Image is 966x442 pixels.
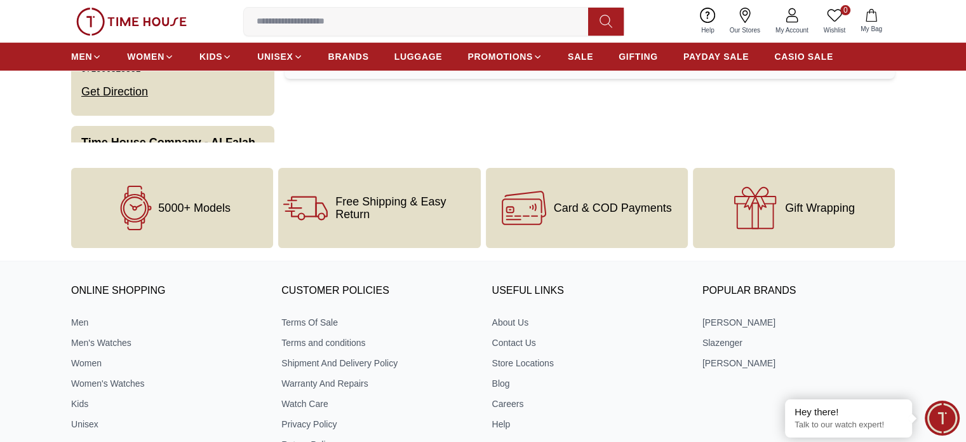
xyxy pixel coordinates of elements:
span: SALE [568,50,593,63]
h3: Popular Brands [702,282,895,301]
a: About Us [492,316,685,329]
a: Contact Us [492,336,685,349]
span: MEN [71,50,92,63]
button: Time House Company - Al FalahTime House - [GEOGRAPHIC_DATA], [GEOGRAPHIC_DATA], [GEOGRAPHIC_DATA]... [71,126,274,261]
h3: Time House Company - Al Falah [81,134,255,151]
div: Hey there! [795,406,902,418]
a: Women's Watches [71,377,264,390]
p: Talk to our watch expert! [795,420,902,431]
a: Help [694,5,722,38]
a: UNISEX [257,45,302,68]
span: PAYDAY SALE [683,50,749,63]
span: Card & COD Payments [554,202,672,214]
a: PROMOTIONS [467,45,542,68]
a: Store Locations [492,357,685,369]
a: Careers [492,397,685,410]
a: Terms Of Sale [281,316,474,329]
h3: USEFUL LINKS [492,282,685,301]
span: Help [696,25,720,35]
span: Our Stores [725,25,765,35]
span: 0 [840,5,850,15]
span: KIDS [199,50,222,63]
span: Gift Wrapping [785,202,855,214]
a: PAYDAY SALE [683,45,749,68]
a: Watch Care [281,397,474,410]
a: GIFTING [619,45,658,68]
span: UNISEX [257,50,293,63]
a: [PERSON_NAME] [702,357,895,369]
a: MEN [71,45,102,68]
img: ... [76,8,187,36]
div: Chat Widget [925,401,960,436]
a: Kids [71,397,264,410]
h3: CUSTOMER POLICIES [281,282,474,301]
span: WOMEN [127,50,164,63]
span: LUGGAGE [394,50,443,63]
a: Men's Watches [71,336,264,349]
a: [PERSON_NAME] [702,316,895,329]
a: Shipment And Delivery Policy [281,357,474,369]
a: 0Wishlist [816,5,853,38]
span: Free Shipping & Easy Return [335,195,475,221]
span: 5000+ Models [158,202,231,214]
a: LUGGAGE [394,45,443,68]
a: Slazenger [702,336,895,349]
a: CASIO SALE [774,45,833,68]
a: Blog [492,377,685,390]
a: Warranty And Repairs [281,377,474,390]
span: BRANDS [328,50,369,63]
a: KIDS [199,45,232,68]
a: Unisex [71,418,264,431]
span: GIFTING [619,50,658,63]
button: My Bag [853,6,890,36]
span: My Bag [855,24,887,34]
a: Privacy Policy [281,418,474,431]
a: BRANDS [328,45,369,68]
a: Men [71,316,264,329]
span: CASIO SALE [774,50,833,63]
span: PROMOTIONS [467,50,533,63]
a: Terms and conditions [281,336,474,349]
span: My Account [770,25,814,35]
a: Help [492,418,685,431]
a: SALE [568,45,593,68]
a: Our Stores [722,5,768,38]
a: WOMEN [127,45,174,68]
a: Women [71,357,264,369]
h3: ONLINE SHOPPING [71,282,264,301]
span: Wishlist [819,25,850,35]
div: Get Direction [81,75,148,108]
